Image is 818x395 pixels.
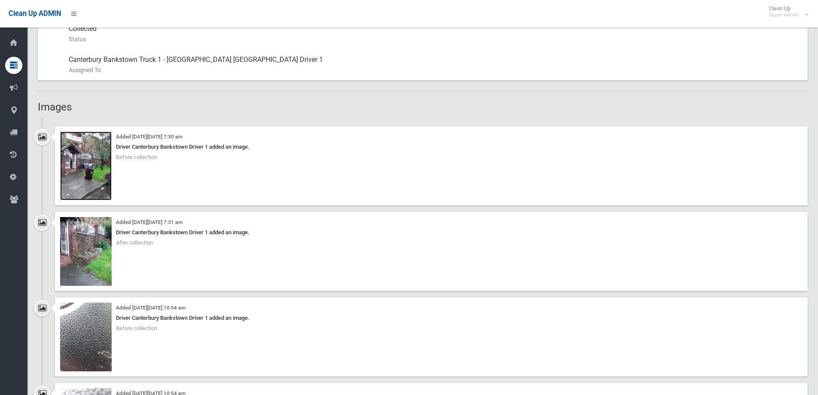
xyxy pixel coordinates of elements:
img: 2025-08-2207.29.547989573960646999980.jpg [60,132,112,200]
h2: Images [38,101,808,113]
div: Collected [69,18,801,49]
span: Clean Up ADMIN [9,9,61,18]
span: Before collection [116,154,157,160]
span: Clean Up [765,5,807,18]
small: Assigned To [69,65,801,75]
small: Status [69,34,801,44]
div: Driver Canterbury Bankstown Driver 1 added an image. [60,313,803,323]
div: Driver Canterbury Bankstown Driver 1 added an image. [60,142,803,152]
div: Driver Canterbury Bankstown Driver 1 added an image. [60,227,803,238]
span: After collection [116,239,153,246]
small: Super Admin [769,12,799,18]
small: Added [DATE][DATE] 7:30 am [116,134,182,140]
span: Before collection [116,325,157,331]
small: Added [DATE][DATE] 10:54 am [116,305,185,311]
div: Canterbury Bankstown Truck 1 - [GEOGRAPHIC_DATA] [GEOGRAPHIC_DATA] Driver 1 [69,49,801,80]
small: Added [DATE][DATE] 7:31 am [116,219,182,225]
img: 2025-08-2510.54.215904096787498412609.jpg [60,303,112,371]
img: 2025-08-2207.31.246481632101318653396.jpg [60,217,112,286]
